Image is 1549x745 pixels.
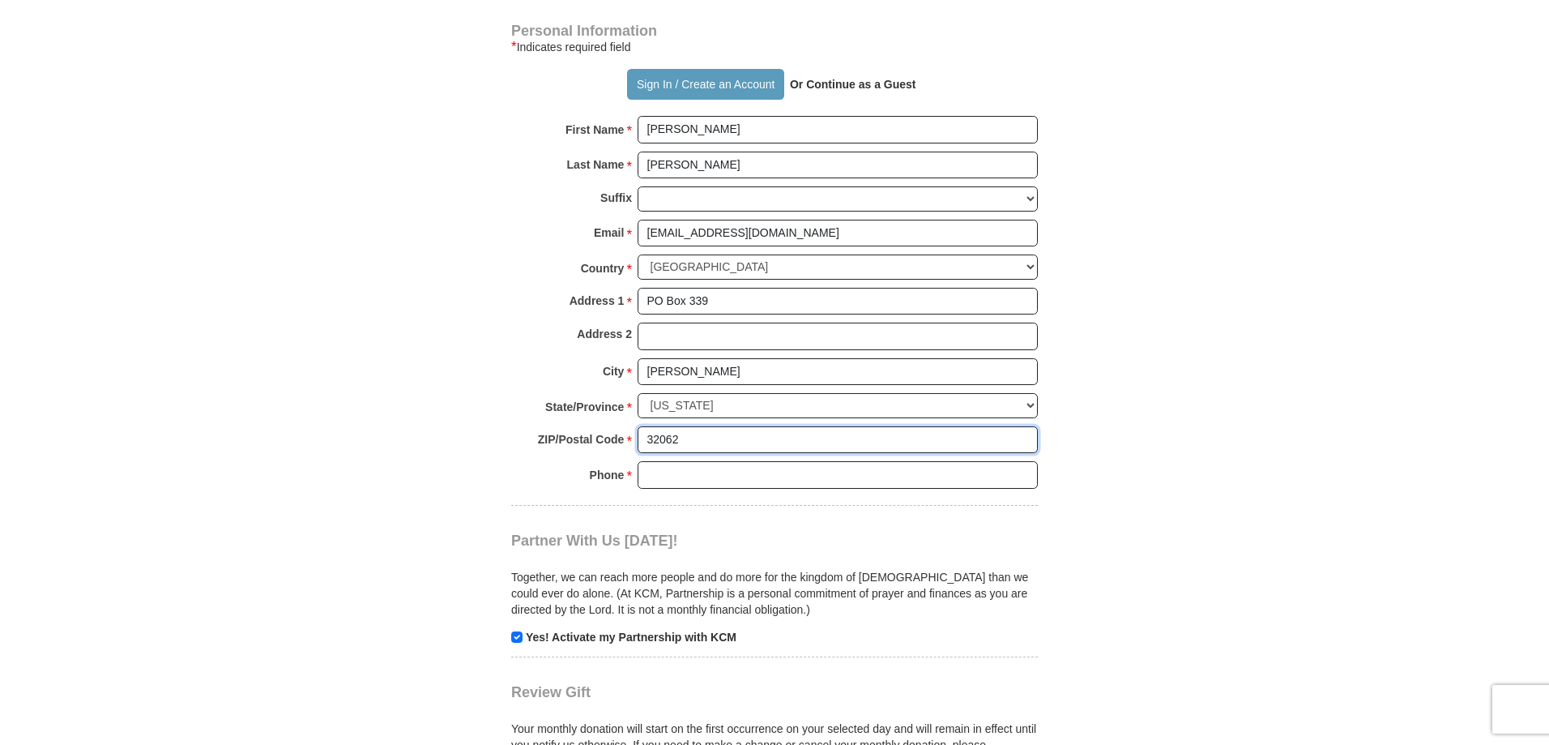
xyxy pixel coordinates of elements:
[511,684,591,700] span: Review Gift
[511,533,678,549] span: Partner With Us [DATE]!
[577,323,632,345] strong: Address 2
[570,289,625,312] strong: Address 1
[511,24,1038,37] h4: Personal Information
[538,428,625,451] strong: ZIP/Postal Code
[594,221,624,244] strong: Email
[627,69,783,100] button: Sign In / Create an Account
[545,396,624,418] strong: State/Province
[511,569,1038,618] p: Together, we can reach more people and do more for the kingdom of [DEMOGRAPHIC_DATA] than we coul...
[526,631,736,644] strong: Yes! Activate my Partnership with KCM
[600,186,632,209] strong: Suffix
[565,118,624,141] strong: First Name
[603,360,624,383] strong: City
[590,464,625,486] strong: Phone
[567,153,625,176] strong: Last Name
[790,78,916,91] strong: Or Continue as a Guest
[581,257,625,280] strong: Country
[511,37,1038,57] div: Indicates required field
